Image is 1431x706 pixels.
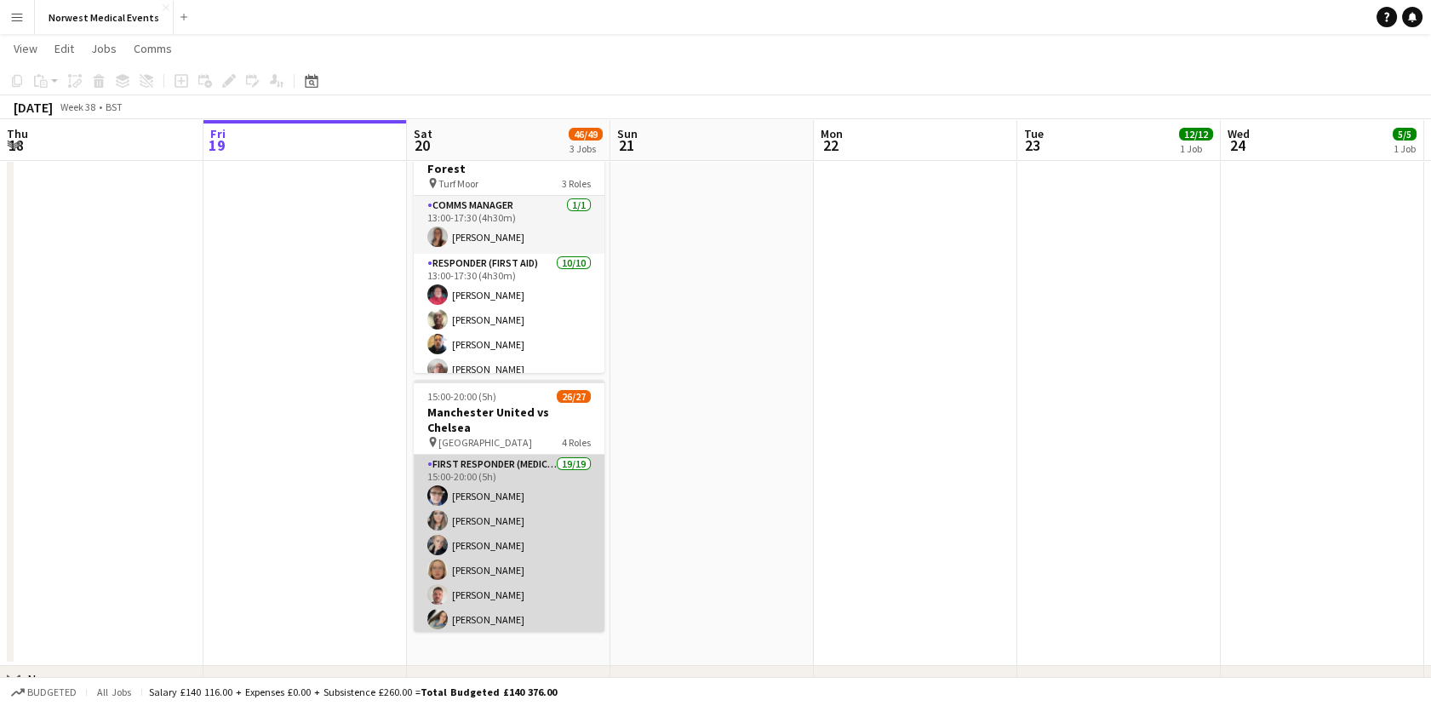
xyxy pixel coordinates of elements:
div: 3 Jobs [570,142,602,155]
a: View [7,37,44,60]
span: 4 Roles [562,436,591,449]
span: Fri [210,126,226,141]
div: Salary £140 116.00 + Expenses £0.00 + Subsistence £260.00 = [149,686,557,698]
span: Mon [821,126,843,141]
span: 12/12 [1179,128,1213,141]
span: 22 [818,135,843,155]
a: Jobs [84,37,123,60]
app-job-card: 15:00-20:00 (5h)26/27Manchester United vs Chelsea [GEOGRAPHIC_DATA]4 RolesFirst Responder (Medica... [414,380,604,632]
span: 5/5 [1393,128,1417,141]
span: Turf Moor [438,177,478,190]
span: 46/49 [569,128,603,141]
span: Jobs [91,41,117,56]
a: Comms [127,37,179,60]
div: BST [106,100,123,113]
span: 20 [411,135,432,155]
button: Budgeted [9,683,79,702]
a: Edit [48,37,81,60]
span: Total Budgeted £140 376.00 [421,686,557,698]
app-job-card: 13:00-17:30 (4h30m)12/12Burnley FC vs Nottingham Forest Turf Moor3 RolesComms Manager1/113:00-17:... [414,121,604,373]
span: All jobs [94,686,135,698]
h3: Burnley FC vs Nottingham Forest [414,146,604,176]
div: New group [27,671,90,688]
span: 23 [1022,135,1044,155]
div: 1 Job [1180,142,1212,155]
button: Norwest Medical Events [35,1,174,34]
h3: Manchester United vs Chelsea [414,405,604,435]
span: [GEOGRAPHIC_DATA] [438,436,532,449]
span: 3 Roles [562,177,591,190]
span: 19 [208,135,226,155]
span: 21 [615,135,638,155]
span: View [14,41,37,56]
span: 15:00-20:00 (5h) [427,390,496,403]
div: 1 Job [1394,142,1416,155]
span: Sun [617,126,638,141]
span: Edit [54,41,74,56]
app-card-role: Responder (First Aid)10/1013:00-17:30 (4h30m)[PERSON_NAME][PERSON_NAME][PERSON_NAME][PERSON_NAME] [414,254,604,534]
app-card-role: Comms Manager1/113:00-17:30 (4h30m)[PERSON_NAME] [414,196,604,254]
span: 18 [4,135,28,155]
div: [DATE] [14,99,53,116]
span: Budgeted [27,686,77,698]
span: Thu [7,126,28,141]
span: Comms [134,41,172,56]
span: Tue [1024,126,1044,141]
span: Sat [414,126,432,141]
span: Week 38 [56,100,99,113]
span: Wed [1228,126,1250,141]
span: 26/27 [557,390,591,403]
span: 24 [1225,135,1250,155]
